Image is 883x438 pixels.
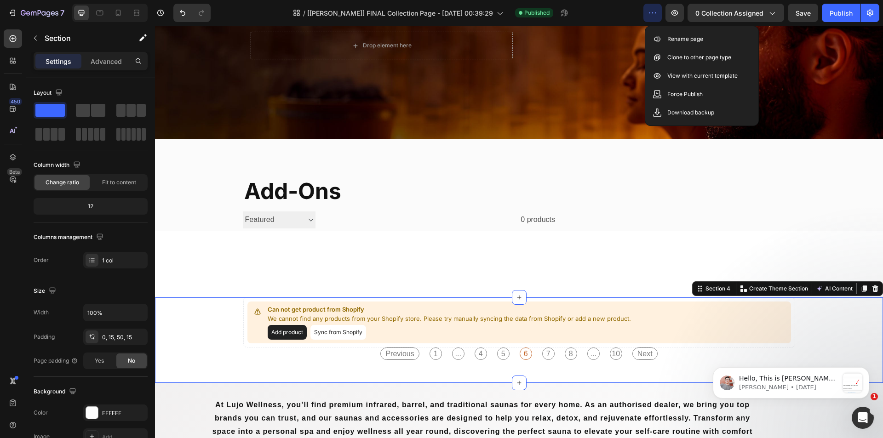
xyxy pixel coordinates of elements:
[320,322,332,334] span: 4
[275,322,287,334] span: 1
[830,8,853,18] div: Publish
[796,9,811,17] span: Save
[667,71,738,80] p: View with current template
[549,259,577,267] div: Section 4
[57,375,598,422] strong: At Lujo Wellness, you’ll find premium infrared, barrel, and traditional saunas for every home. As...
[102,409,145,417] div: FFFFFF
[173,4,211,22] div: Undo/Redo
[307,8,493,18] span: [[PERSON_NAME]] FINAL Collection Page - [DATE] 00:39:29
[155,26,883,438] iframe: Design area
[34,159,82,171] div: Column width
[102,333,145,341] div: 0, 15, 50, 15
[822,4,860,22] button: Publish
[9,98,22,105] div: 450
[102,256,145,265] div: 1 col
[688,4,784,22] button: 0 collection assigned
[46,178,79,187] span: Change ratio
[91,57,122,66] p: Advanced
[667,53,731,62] p: Clone to other page type
[667,34,703,44] p: Rename page
[225,322,264,334] span: Previous
[113,289,476,298] p: We cannot find any products from your Shopify store. Please try manually syncing the data from Sh...
[34,87,64,99] div: Layout
[34,333,55,341] div: Padding
[34,357,78,365] div: Page padding
[455,322,467,334] span: 10
[113,279,476,289] p: Can not get product from Shopify
[84,304,147,321] input: Auto
[4,4,69,22] button: 7
[40,26,139,134] span: Hello, This is [PERSON_NAME] again, joining the loop to continue assisting you with the ongoing c...
[695,8,763,18] span: 0 collection assigned
[297,322,310,334] span: ...
[45,33,120,44] p: Section
[477,322,503,334] span: Next
[34,231,105,244] div: Columns management
[34,308,49,317] div: Width
[34,409,48,417] div: Color
[667,108,714,117] p: Download backup
[342,322,355,334] span: 5
[410,322,422,334] span: 8
[102,178,136,187] span: Fit to content
[667,90,703,99] p: Force Publish
[788,4,818,22] button: Save
[852,407,874,429] iframe: Intercom live chat
[161,182,401,205] div: 0 products
[60,7,64,18] p: 7
[699,349,883,413] iframe: Intercom notifications message
[303,8,305,18] span: /
[40,34,139,43] p: Message from Harry, sent 1d ago
[871,393,878,400] span: 1
[387,322,400,334] span: 7
[34,386,78,398] div: Background
[95,357,104,365] span: Yes
[34,256,49,264] div: Order
[128,357,135,365] span: No
[659,257,700,268] button: AI Content
[594,259,653,267] p: Create Theme Section
[524,9,550,17] span: Published
[7,168,22,176] div: Beta
[46,57,71,66] p: Settings
[34,285,58,297] div: Size
[155,299,211,314] button: Sync from Shopify
[35,200,146,213] div: 12
[113,299,152,314] button: Add product
[365,322,377,334] span: 6
[432,322,445,334] span: ...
